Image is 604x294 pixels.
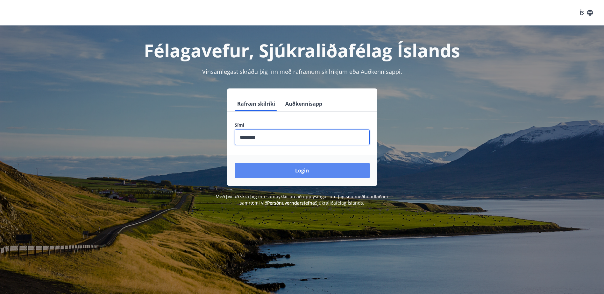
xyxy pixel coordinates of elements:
[81,38,524,62] h1: Félagavefur, Sjúkraliðafélag Íslands
[235,96,278,111] button: Rafræn skilríki
[202,68,402,75] span: Vinsamlegast skráðu þig inn með rafrænum skilríkjum eða Auðkennisappi.
[283,96,325,111] button: Auðkennisapp
[235,122,370,128] label: Sími
[576,7,596,18] button: ÍS
[235,163,370,178] button: Login
[216,193,388,206] span: Með því að skrá þig inn samþykkir þú að upplýsingar um þig séu meðhöndlaðar í samræmi við Sjúkral...
[267,200,315,206] a: Persónuverndarstefna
